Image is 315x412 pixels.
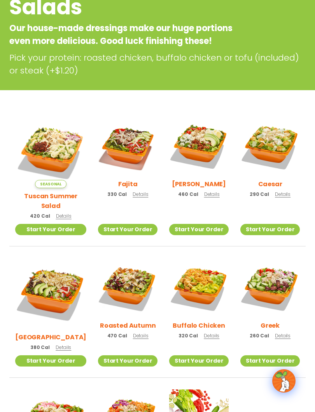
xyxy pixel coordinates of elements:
img: Product photo for Greek Salad [240,258,300,318]
span: 460 Cal [178,191,198,198]
span: 420 Cal [30,213,50,220]
span: Details [133,191,148,197]
img: Product photo for Tuscan Summer Salad [15,117,86,188]
span: Details [275,191,290,197]
span: 330 Cal [107,191,127,198]
h2: Greek [261,321,280,330]
h2: Fajita [118,179,138,189]
a: Start Your Order [98,355,157,367]
img: wpChatIcon [273,370,295,392]
h2: Caesar [258,179,282,189]
h2: [GEOGRAPHIC_DATA] [15,332,86,342]
span: 470 Cal [107,332,127,339]
span: Seasonal [35,180,66,188]
p: Pick your protein: roasted chicken, buffalo chicken or tofu (included) or steak (+$1.20) [9,51,306,77]
a: Start Your Order [240,355,300,367]
h2: [PERSON_NAME] [172,179,226,189]
a: Start Your Order [15,224,86,235]
span: 260 Cal [250,332,269,339]
a: Start Your Order [15,355,86,367]
h2: Roasted Autumn [100,321,156,330]
a: Start Your Order [169,224,229,235]
img: Product photo for Fajita Salad [98,117,157,176]
span: 320 Cal [178,332,198,339]
span: Details [56,344,71,351]
span: Details [56,213,72,219]
span: Details [204,332,219,339]
img: Product photo for Cobb Salad [169,117,229,176]
span: Details [275,332,290,339]
img: Product photo for Caesar Salad [240,117,300,176]
a: Start Your Order [169,355,229,367]
span: 380 Cal [30,344,50,351]
a: Start Your Order [240,224,300,235]
span: 290 Cal [250,191,269,198]
h2: Buffalo Chicken [173,321,225,330]
img: Product photo for BBQ Ranch Salad [15,258,86,329]
img: Product photo for Roasted Autumn Salad [98,258,157,318]
a: Start Your Order [98,224,157,235]
h2: Tuscan Summer Salad [15,191,86,211]
span: Details [133,332,149,339]
p: Our house-made dressings make our huge portions even more delicious. Good luck finishing these! [9,22,243,47]
span: Details [204,191,220,197]
img: Product photo for Buffalo Chicken Salad [169,258,229,318]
